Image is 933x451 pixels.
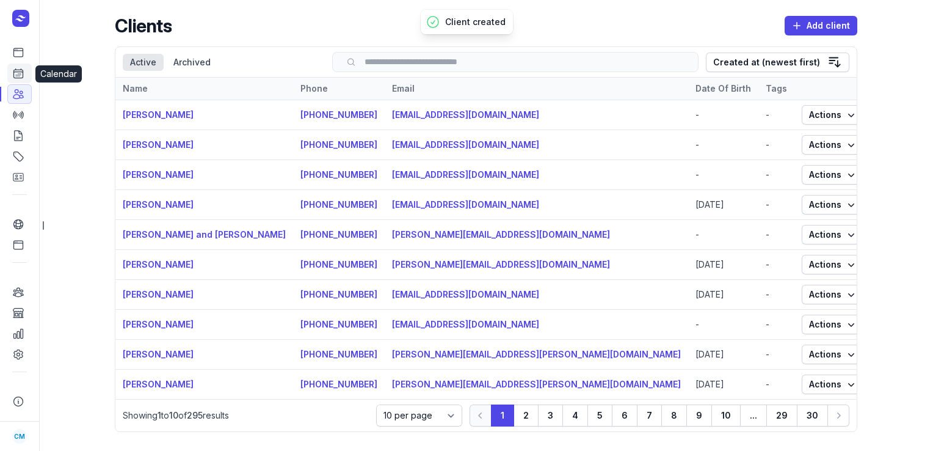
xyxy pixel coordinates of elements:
[514,405,539,427] button: 2
[766,405,797,427] button: 29
[123,319,194,329] a: [PERSON_NAME]
[809,227,856,242] span: Actions
[809,257,856,272] span: Actions
[766,229,787,241] div: -
[392,199,539,210] a: [EMAIL_ADDRESS][DOMAIN_NAME]
[766,169,787,181] div: -
[300,169,377,180] a: [PHONE_NUMBER]
[688,78,758,100] th: Date Of Birth
[300,199,377,210] a: [PHONE_NUMBER]
[14,429,25,444] span: CM
[758,78,794,100] th: Tags
[123,109,194,120] a: [PERSON_NAME]
[123,54,325,71] nav: Tabs
[293,78,385,100] th: Phone
[809,377,856,392] span: Actions
[123,289,194,299] a: [PERSON_NAME]
[166,54,218,71] div: Archived
[711,405,741,427] button: 10
[123,379,194,389] a: [PERSON_NAME]
[637,405,662,427] button: 7
[766,199,787,211] div: -
[392,139,539,150] a: [EMAIL_ADDRESS][DOMAIN_NAME]
[385,78,688,100] th: Email
[688,130,758,160] td: -
[392,379,681,389] a: [PERSON_NAME][EMAIL_ADDRESS][PERSON_NAME][DOMAIN_NAME]
[809,317,856,332] span: Actions
[688,370,758,400] td: [DATE]
[797,405,828,427] button: 30
[766,378,787,391] div: -
[392,169,539,180] a: [EMAIL_ADDRESS][DOMAIN_NAME]
[688,250,758,280] td: [DATE]
[562,405,588,427] button: 4
[802,255,863,274] button: Actions
[809,137,856,152] span: Actions
[785,16,857,35] button: Add client
[766,288,787,301] div: -
[802,105,863,125] button: Actions
[809,197,856,212] span: Actions
[123,139,194,150] a: [PERSON_NAME]
[392,109,539,120] a: [EMAIL_ADDRESS][DOMAIN_NAME]
[123,199,194,210] a: [PERSON_NAME]
[115,15,172,37] h2: Clients
[300,379,377,389] a: [PHONE_NUMBER]
[688,280,758,310] td: [DATE]
[123,349,194,359] a: [PERSON_NAME]
[300,139,377,150] a: [PHONE_NUMBER]
[740,405,767,427] button: ...
[802,285,863,304] button: Actions
[392,289,539,299] a: [EMAIL_ADDRESS][DOMAIN_NAME]
[123,259,194,269] a: [PERSON_NAME]
[802,135,863,155] button: Actions
[115,78,293,100] th: Name
[169,410,178,420] span: 10
[123,54,164,71] div: Active
[187,410,203,420] span: 295
[809,167,856,182] span: Actions
[809,347,856,362] span: Actions
[688,310,758,340] td: -
[392,319,539,329] a: [EMAIL_ADDRESS][DOMAIN_NAME]
[809,287,856,302] span: Actions
[123,169,194,180] a: [PERSON_NAME]
[612,405,637,427] button: 6
[802,375,863,394] button: Actions
[688,220,758,250] td: -
[802,195,863,215] button: Actions
[300,259,377,269] a: [PHONE_NUMBER]
[802,345,863,364] button: Actions
[688,190,758,220] td: [DATE]
[766,318,787,331] div: -
[802,165,863,185] button: Actions
[35,65,82,82] div: Calendar
[802,225,863,244] button: Actions
[300,109,377,120] a: [PHONE_NUMBER]
[766,109,787,121] div: -
[809,108,856,122] span: Actions
[688,100,758,130] td: -
[661,405,687,427] button: 8
[470,405,849,427] nav: Pagination
[538,405,563,427] button: 3
[587,405,612,427] button: 5
[300,319,377,329] a: [PHONE_NUMBER]
[688,340,758,370] td: [DATE]
[300,349,377,359] a: [PHONE_NUMBER]
[766,139,787,151] div: -
[300,289,377,299] a: [PHONE_NUMBER]
[445,16,506,28] p: Client created
[392,349,681,359] a: [PERSON_NAME][EMAIL_ADDRESS][PERSON_NAME][DOMAIN_NAME]
[802,315,863,334] button: Actions
[300,229,377,240] a: [PHONE_NUMBER]
[392,229,610,240] a: [PERSON_NAME][EMAIL_ADDRESS][DOMAIN_NAME]
[123,229,286,240] a: [PERSON_NAME] and [PERSON_NAME]
[766,258,787,271] div: -
[706,53,849,72] button: Created at (newest first)
[392,259,610,269] a: [PERSON_NAME][EMAIL_ADDRESS][DOMAIN_NAME]
[713,55,820,70] div: Created at (newest first)
[792,18,850,33] span: Add client
[686,405,712,427] button: 9
[123,409,369,422] p: Showing to of results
